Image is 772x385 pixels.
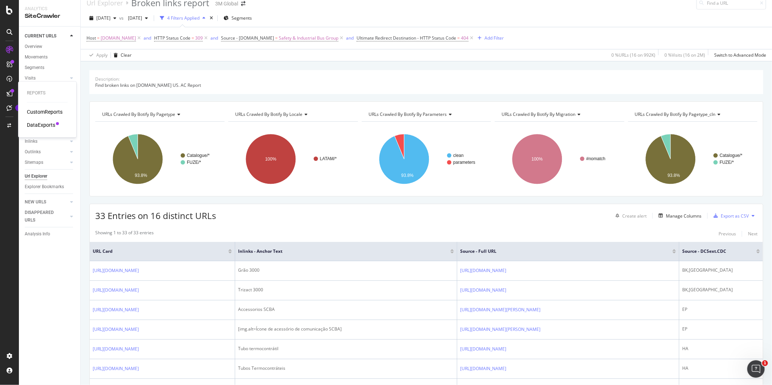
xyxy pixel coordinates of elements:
[27,90,68,96] div: Reports
[275,35,278,41] span: =
[238,365,454,372] div: Tubos Termocontráteis
[460,345,506,353] a: [URL][DOMAIN_NAME]
[628,127,757,191] svg: A chart.
[346,35,354,41] button: and
[25,74,68,82] a: Visits
[25,209,61,224] div: DISAPPEARED URLS
[234,109,351,120] h4: URLs Crawled By Botify By locale
[25,138,68,145] a: Inlinks
[682,326,760,332] div: EP
[241,1,245,6] div: arrow-right-arrow-left
[121,52,132,58] div: Clear
[666,213,701,219] div: Manage Columns
[656,211,701,220] button: Manage Columns
[664,52,705,58] div: 0 % Visits ( 16 on 2M )
[762,360,768,366] span: 1
[720,160,734,165] text: FUZE/*
[25,43,75,50] a: Overview
[25,148,68,156] a: Outlinks
[682,345,760,352] div: HA
[401,173,414,178] text: 93.8%
[25,6,75,12] div: Analytics
[27,122,55,129] a: DataExports
[748,230,757,238] button: Next
[25,198,68,206] a: NEW URLS
[25,32,56,40] div: CURRENT URLS
[495,127,624,191] svg: A chart.
[362,127,491,191] svg: A chart.
[460,248,662,255] span: Source - Full URL
[25,230,75,238] a: Analysis Info
[167,15,200,21] div: 4 Filters Applied
[157,12,208,24] button: 4 Filters Applied
[97,35,100,41] span: =
[87,35,96,41] span: Host
[228,127,358,191] svg: A chart.
[25,230,50,238] div: Analysis Info
[93,345,139,353] a: [URL][DOMAIN_NAME]
[195,33,203,43] span: 309
[460,326,540,333] a: [URL][DOMAIN_NAME][PERSON_NAME]
[119,15,125,21] span: vs
[144,35,151,41] button: and
[187,153,210,158] text: Catalogue/*
[208,15,214,22] div: times
[25,43,42,50] div: Overview
[711,49,766,61] button: Switch to Advanced Mode
[265,157,277,162] text: 100%
[238,267,454,273] div: Grão 3000
[95,210,216,222] span: 33 Entries on 16 distinct URLs
[453,160,475,165] text: parameters
[25,53,48,61] div: Movements
[25,12,75,20] div: SiteCrawler
[611,52,655,58] div: 0 % URLs ( 16 on 992K )
[460,306,540,313] a: [URL][DOMAIN_NAME][PERSON_NAME]
[461,33,469,43] span: 404
[238,345,454,352] div: Tubo termocontrátil
[95,82,757,88] div: Find broken links on [DOMAIN_NAME] US. AC Report
[95,76,120,82] div: Description:
[320,156,337,161] text: LATAM/*
[25,138,37,145] div: Inlinks
[87,12,119,24] button: [DATE]
[357,35,456,41] span: Ultimate Redirect Destination - HTTP Status Code
[238,287,454,293] div: Trizact 3000
[502,111,575,117] span: URLs Crawled By Botify By migration
[634,109,751,120] h4: URLs Crawled By Botify By pagetype_cln
[279,33,338,43] span: Safety & Industrial Bus Group
[25,148,41,156] div: Outlinks
[25,183,75,191] a: Explorer Bookmarks
[747,360,765,378] iframe: Intercom live chat
[460,365,506,372] a: [URL][DOMAIN_NAME]
[25,64,75,72] a: Segments
[93,326,139,333] a: [URL][DOMAIN_NAME]
[25,159,68,166] a: Sitemaps
[682,248,745,255] span: Source - DCSext.CDC
[101,33,136,43] span: [DOMAIN_NAME]
[210,35,218,41] div: and
[667,173,680,178] text: 93.8%
[25,173,47,180] div: Url Explorer
[25,209,68,224] a: DISAPPEARED URLS
[235,111,302,117] span: URLs Crawled By Botify By locale
[125,15,142,21] span: 2025 Aug. 3rd
[93,267,139,274] a: [URL][DOMAIN_NAME]
[187,160,201,165] text: FUZE/*
[682,365,760,372] div: HA
[484,35,504,41] div: Add Filter
[748,231,757,237] div: Next
[135,173,147,178] text: 93.8%
[25,159,43,166] div: Sitemaps
[460,287,506,294] a: [URL][DOMAIN_NAME]
[95,127,225,191] div: A chart.
[532,157,543,162] text: 100%
[25,74,36,82] div: Visits
[232,15,252,21] span: Segments
[612,210,647,222] button: Create alert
